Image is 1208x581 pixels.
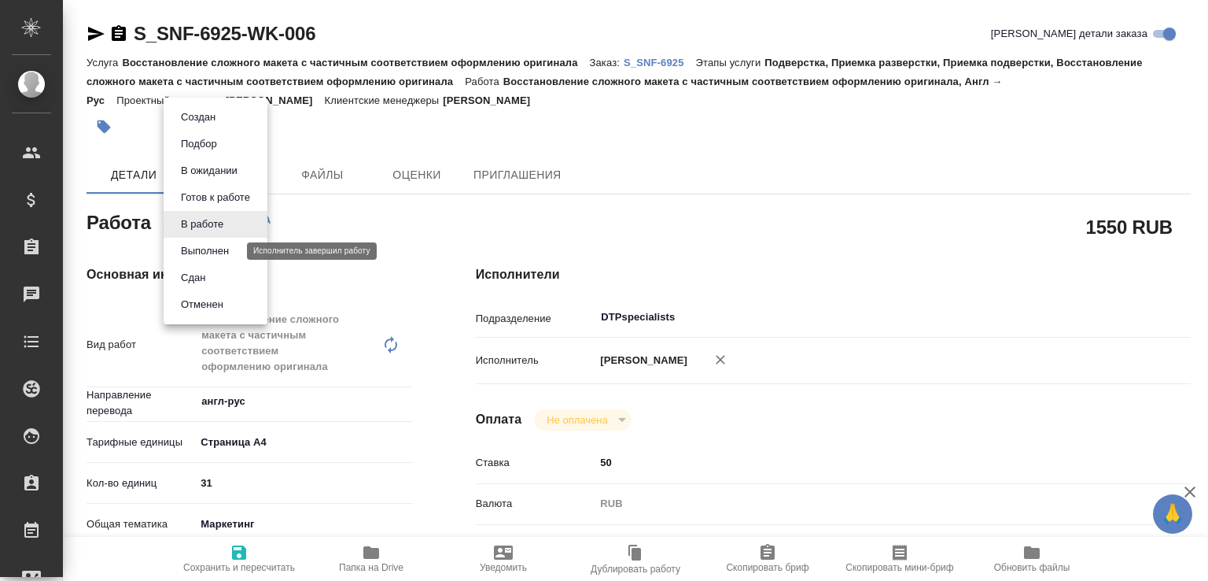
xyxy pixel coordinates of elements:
[176,216,228,233] button: В работе
[176,135,222,153] button: Подбор
[176,296,228,313] button: Отменен
[176,109,220,126] button: Создан
[176,269,210,287] button: Сдан
[176,162,242,179] button: В ожидании
[176,189,255,206] button: Готов к работе
[176,242,234,260] button: Выполнен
